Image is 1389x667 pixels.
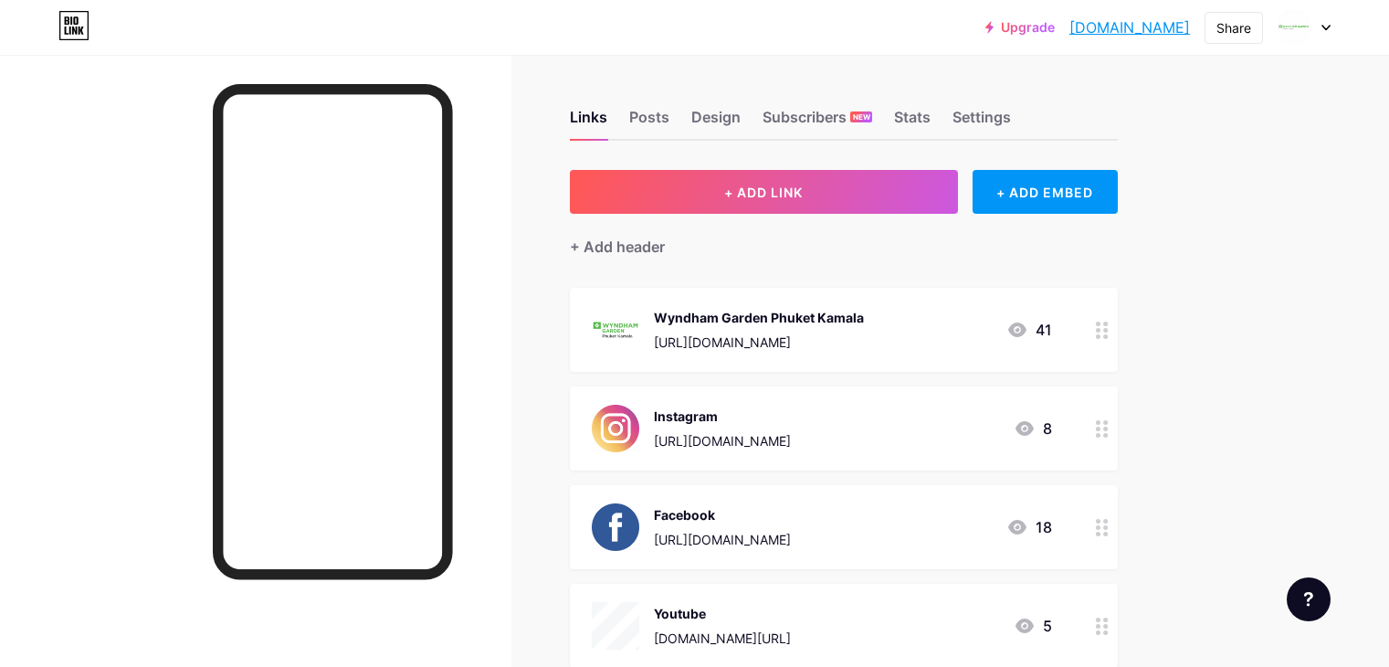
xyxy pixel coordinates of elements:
img: Facebook [592,503,639,551]
div: 41 [1006,319,1052,341]
div: Settings [952,106,1011,139]
div: Share [1216,18,1251,37]
div: + ADD EMBED [973,170,1118,214]
span: NEW [853,111,870,122]
div: Design [691,106,741,139]
div: + Add header [570,236,665,258]
img: Wyndham Garden Phuket Kamala [592,306,639,354]
img: Instagram [592,405,639,452]
button: + ADD LINK [570,170,958,214]
div: [DOMAIN_NAME][URL] [654,629,791,648]
div: [URL][DOMAIN_NAME] [654,431,791,450]
div: Stats [894,106,931,139]
div: 8 [1014,418,1052,439]
div: Links [570,106,607,139]
div: 18 [1006,516,1052,538]
a: Upgrade [985,20,1055,35]
img: Wyndham Garden Phuket Kamala [1277,10,1311,45]
div: Posts [629,106,669,139]
div: [URL][DOMAIN_NAME] [654,530,791,549]
a: [DOMAIN_NAME] [1069,16,1190,38]
div: Wyndham Garden Phuket Kamala [654,308,864,327]
div: 5 [1014,615,1052,637]
div: Subscribers [763,106,872,139]
span: + ADD LINK [724,185,803,200]
div: Youtube [654,604,791,623]
div: Facebook [654,505,791,524]
div: Instagram [654,407,791,426]
div: [URL][DOMAIN_NAME] [654,333,864,352]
